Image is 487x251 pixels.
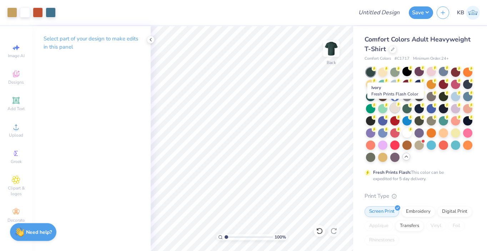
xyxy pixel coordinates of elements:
span: Fresh Prints Flash Color [371,91,418,97]
div: Embroidery [401,206,435,217]
div: Print Type [365,192,473,200]
span: KB [457,9,464,17]
span: Comfort Colors Adult Heavyweight T-Shirt [365,35,471,53]
span: Decorate [7,217,25,223]
span: Designs [8,79,24,85]
span: Greek [11,159,22,164]
div: Ivory [367,83,424,99]
a: KB [457,6,480,20]
span: # C1717 [395,56,410,62]
div: Digital Print [437,206,472,217]
div: Vinyl [426,221,446,231]
div: Transfers [395,221,424,231]
p: Select part of your design to make edits in this panel [44,35,139,51]
span: 100 % [275,234,286,240]
span: Clipart & logos [4,185,29,197]
strong: Fresh Prints Flash: [373,169,411,175]
div: Foil [448,221,465,231]
div: This color can be expedited for 5 day delivery. [373,169,461,182]
div: Back [327,59,336,66]
img: Kaiden Bondurant [466,6,480,20]
input: Untitled Design [353,5,405,20]
span: Image AI [8,53,25,59]
button: Save [409,6,433,19]
div: Applique [365,221,393,231]
div: Rhinestones [365,235,399,246]
span: Comfort Colors [365,56,391,62]
span: Upload [9,132,23,138]
span: Minimum Order: 24 + [413,56,449,62]
div: Screen Print [365,206,399,217]
strong: Need help? [26,229,52,236]
img: Back [324,41,338,56]
span: Add Text [7,106,25,112]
